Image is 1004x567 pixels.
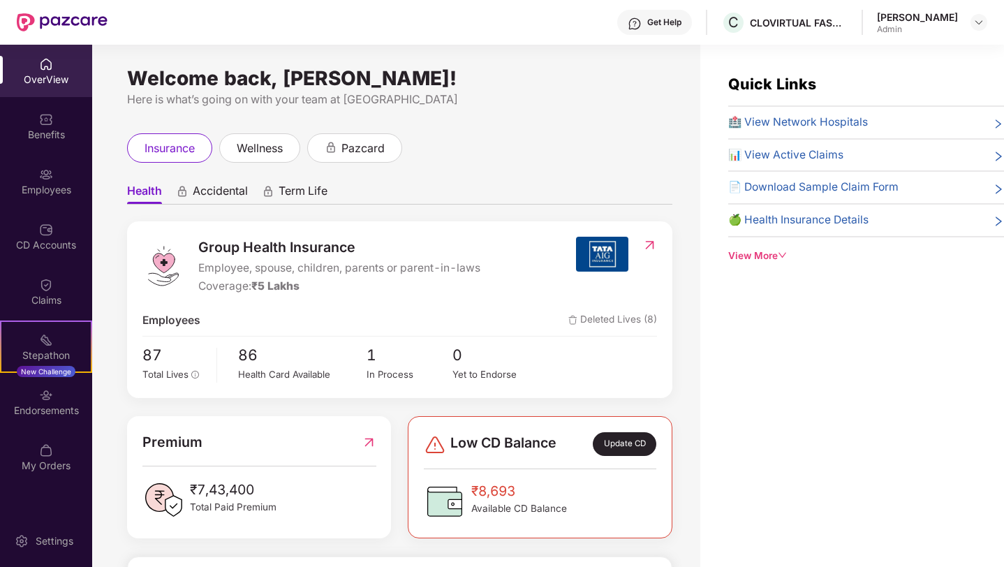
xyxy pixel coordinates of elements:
img: svg+xml;base64,PHN2ZyBpZD0iSGVscC0zMngzMiIgeG1sbnM9Imh0dHA6Ly93d3cudzMub3JnLzIwMDAvc3ZnIiB3aWR0aD... [628,17,642,31]
div: Welcome back, [PERSON_NAME]! [127,73,672,84]
span: Quick Links [728,75,816,93]
div: Yet to Endorse [452,367,538,382]
span: 📊 View Active Claims [728,147,843,164]
img: svg+xml;base64,PHN2ZyBpZD0iTXlfT3JkZXJzIiBkYXRhLW5hbWU9Ik15IE9yZGVycyIgeG1sbnM9Imh0dHA6Ly93d3cudz... [39,443,53,457]
img: svg+xml;base64,PHN2ZyBpZD0iRHJvcGRvd24tMzJ4MzIiIHhtbG5zPSJodHRwOi8vd3d3LnczLm9yZy8yMDAwL3N2ZyIgd2... [973,17,984,28]
img: PaidPremiumIcon [142,479,184,521]
span: Employee, spouse, children, parents or parent-in-laws [198,260,480,277]
span: C [728,14,739,31]
span: wellness [237,140,283,157]
div: CLOVIRTUAL FASHION PRIVATE LIMITED [750,16,848,29]
img: svg+xml;base64,PHN2ZyBpZD0iRW5kb3JzZW1lbnRzIiB4bWxucz0iaHR0cDovL3d3dy53My5vcmcvMjAwMC9zdmciIHdpZH... [39,388,53,402]
div: View More [728,249,1004,263]
div: animation [262,185,274,198]
span: insurance [145,140,195,157]
div: Here is what’s going on with your team at [GEOGRAPHIC_DATA] [127,91,672,108]
span: Accidental [193,184,248,204]
span: info-circle [191,371,200,379]
span: Group Health Insurance [198,237,480,258]
span: right [993,214,1004,229]
img: svg+xml;base64,PHN2ZyBpZD0iQ0RfQWNjb3VudHMiIGRhdGEtbmFtZT0iQ0QgQWNjb3VudHMiIHhtbG5zPSJodHRwOi8vd3... [39,223,53,237]
div: Settings [31,534,77,548]
span: Deleted Lives (8) [568,312,657,330]
div: Health Card Available [238,367,367,382]
div: Update CD [593,432,656,456]
img: deleteIcon [568,316,577,325]
span: 86 [238,344,367,367]
div: In Process [367,367,452,382]
span: right [993,149,1004,164]
span: Low CD Balance [450,432,556,456]
span: 1 [367,344,452,367]
img: svg+xml;base64,PHN2ZyB4bWxucz0iaHR0cDovL3d3dy53My5vcmcvMjAwMC9zdmciIHdpZHRoPSIyMSIgaGVpZ2h0PSIyMC... [39,333,53,347]
img: RedirectIcon [362,432,376,453]
img: svg+xml;base64,PHN2ZyBpZD0iRW1wbG95ZWVzIiB4bWxucz0iaHR0cDovL3d3dy53My5vcmcvMjAwMC9zdmciIHdpZHRoPS... [39,168,53,182]
span: Total Lives [142,369,189,380]
img: RedirectIcon [642,238,657,252]
span: 0 [452,344,538,367]
span: Term Life [279,184,327,204]
span: 🏥 View Network Hospitals [728,114,868,131]
span: Employees [142,312,200,330]
span: ₹8,693 [471,480,567,501]
span: 📄 Download Sample Claim Form [728,179,899,196]
span: right [993,117,1004,131]
span: Available CD Balance [471,501,567,516]
span: Premium [142,432,202,453]
div: [PERSON_NAME] [877,10,958,24]
img: logo [142,245,184,287]
span: pazcard [341,140,385,157]
div: Stepathon [1,348,91,362]
div: New Challenge [17,366,75,377]
span: 87 [142,344,207,367]
img: New Pazcare Logo [17,13,108,31]
div: Coverage: [198,278,480,295]
img: insurerIcon [576,237,628,272]
span: ₹7,43,400 [190,479,276,500]
div: animation [176,185,189,198]
span: 🍏 Health Insurance Details [728,212,869,229]
img: svg+xml;base64,PHN2ZyBpZD0iU2V0dGluZy0yMHgyMCIgeG1sbnM9Imh0dHA6Ly93d3cudzMub3JnLzIwMDAvc3ZnIiB3aW... [15,534,29,548]
div: Get Help [647,17,681,28]
span: right [993,182,1004,196]
span: Total Paid Premium [190,500,276,515]
img: svg+xml;base64,PHN2ZyBpZD0iQmVuZWZpdHMiIHhtbG5zPSJodHRwOi8vd3d3LnczLm9yZy8yMDAwL3N2ZyIgd2lkdGg9Ij... [39,112,53,126]
span: down [778,251,788,260]
img: CDBalanceIcon [424,480,466,522]
span: ₹5 Lakhs [251,279,300,293]
div: Admin [877,24,958,35]
span: Health [127,184,162,204]
img: svg+xml;base64,PHN2ZyBpZD0iRGFuZ2VyLTMyeDMyIiB4bWxucz0iaHR0cDovL3d3dy53My5vcmcvMjAwMC9zdmciIHdpZH... [424,434,446,456]
img: svg+xml;base64,PHN2ZyBpZD0iQ2xhaW0iIHhtbG5zPSJodHRwOi8vd3d3LnczLm9yZy8yMDAwL3N2ZyIgd2lkdGg9IjIwIi... [39,278,53,292]
img: svg+xml;base64,PHN2ZyBpZD0iSG9tZSIgeG1sbnM9Imh0dHA6Ly93d3cudzMub3JnLzIwMDAvc3ZnIiB3aWR0aD0iMjAiIG... [39,57,53,71]
div: animation [325,141,337,154]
